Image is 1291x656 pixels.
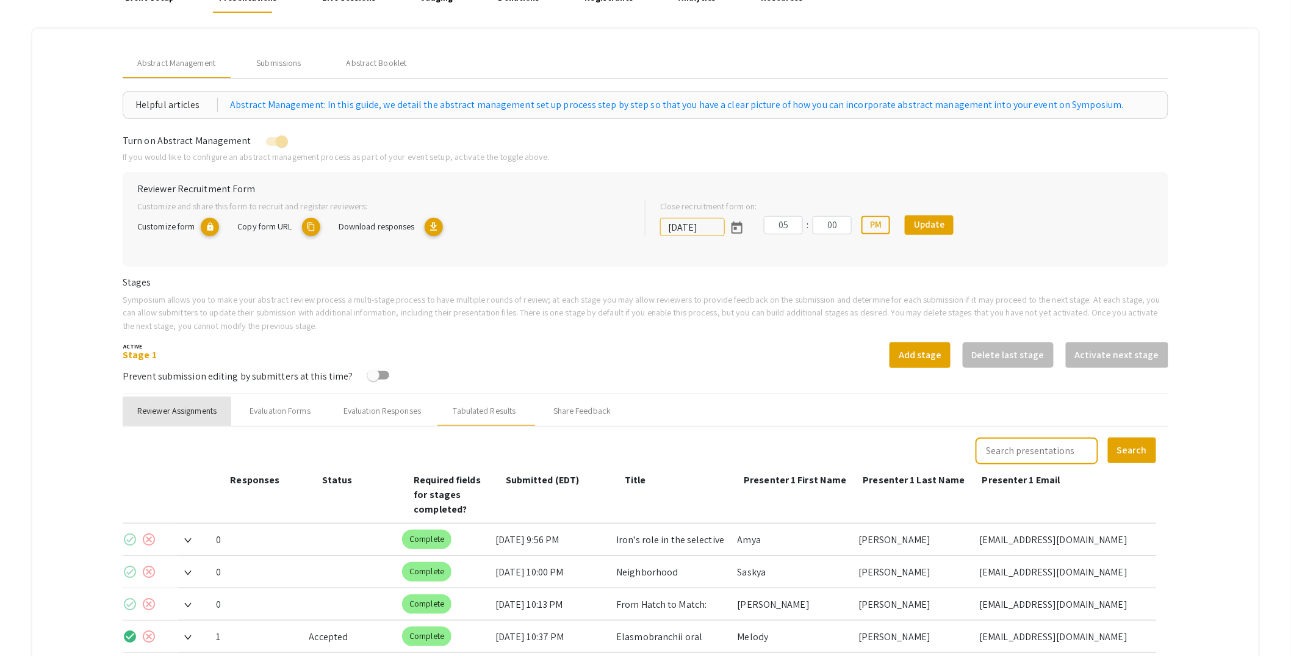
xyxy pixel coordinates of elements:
[858,524,969,555] div: [PERSON_NAME]
[137,57,215,70] span: Abstract Management
[725,215,749,240] button: Open calendar
[861,216,890,234] button: PM
[9,601,52,647] iframe: Chat
[979,621,1146,652] div: [EMAIL_ADDRESS][DOMAIN_NAME]
[495,524,606,555] div: [DATE] 9:56 PM
[135,98,218,112] div: Helpful articles
[123,370,353,383] span: Prevent submission editing by submitters at this time?
[250,405,311,417] div: Evaluation Forms
[1108,438,1156,463] button: Search
[343,405,421,417] div: Evaluation Responses
[302,218,320,236] mat-icon: copy URL
[979,556,1146,588] div: [EMAIL_ADDRESS][DOMAIN_NAME]
[137,220,195,232] span: Customize form
[123,348,157,361] a: Stage 1
[184,538,192,543] img: Expand arrow
[764,216,803,234] input: Hours
[495,588,606,620] div: [DATE] 10:13 PM
[184,571,192,575] img: Expand arrow
[890,342,951,368] button: Add stage
[216,588,300,620] div: 0
[976,438,1098,464] input: Search presentations
[858,588,969,620] div: [PERSON_NAME]
[123,564,137,579] mat-icon: check_circle
[137,183,1154,195] h6: Reviewer Recruitment Form
[216,556,300,588] div: 0
[402,627,451,646] mat-chip: Complete
[425,218,443,236] mat-icon: Export responses
[744,474,846,486] span: Presenter 1 First Name
[123,134,251,147] span: Turn on Abstract Management
[963,342,1054,368] button: Delete last stage
[322,474,353,486] span: Status
[216,621,300,652] div: 1
[142,597,156,611] mat-icon: cancel
[402,530,451,549] mat-chip: Complete
[863,474,965,486] span: Presenter 1 Last Name
[660,200,757,213] label: Close recruitment form on:
[309,621,393,652] div: Accepted
[979,524,1146,555] div: [EMAIL_ADDRESS][DOMAIN_NAME]
[123,293,1168,333] p: Symposium allows you to make your abstract review process a multi-stage process to have multiple ...
[184,603,192,608] img: Expand arrow
[123,150,1168,164] p: If you would like to configure an abstract management process as part of your event setup, activa...
[616,588,727,620] div: From Hatch to Match: Rearing Bulimulus bonariensis (Mollusca: Gastropoda) for Testing Entomopatho...
[979,588,1146,620] div: [EMAIL_ADDRESS][DOMAIN_NAME]
[506,474,580,486] span: Submitted (EDT)
[803,218,813,232] div: :
[553,405,611,417] div: Share Feedback
[982,474,1060,486] span: Presenter 1 Email
[858,556,969,588] div: [PERSON_NAME]
[230,98,1124,112] a: Abstract Management: In this guide, we detail the abstract management set up process step by step...
[495,556,606,588] div: [DATE] 10:00 PM
[256,57,301,70] div: Submissions
[123,532,137,547] mat-icon: check_circle
[237,220,292,232] span: Copy form URL
[738,588,849,620] div: [PERSON_NAME]
[142,532,156,547] mat-icon: cancel
[495,621,606,652] div: [DATE] 10:37 PM
[616,621,727,652] div: Elasmobranchii oral microbiome diversity within [GEOGRAPHIC_DATA][US_STATE]: Implications of shar...
[137,200,625,213] p: Customize and share this form to recruit and register reviewers:
[142,629,156,644] mat-icon: cancel
[123,276,1168,288] h6: Stages
[625,474,646,486] span: Title
[738,556,849,588] div: Saskya
[184,635,192,640] img: Expand arrow
[339,220,415,232] span: Download responses
[201,218,219,236] mat-icon: lock
[1066,342,1168,368] button: Activate next stage
[142,564,156,579] mat-icon: cancel
[230,474,279,486] span: Responses
[402,562,451,582] mat-chip: Complete
[738,524,849,555] div: Amya
[616,524,727,555] div: Iron's role in the selective dopaminergic neuron vulnerability of [PERSON_NAME][MEDICAL_DATA]: Di...
[216,524,300,555] div: 0
[137,405,217,417] div: Reviewer Assignments
[905,215,954,235] button: Update
[347,57,407,70] div: Abstract Booklet
[858,621,969,652] div: [PERSON_NAME]
[813,216,852,234] input: Minutes
[616,556,727,588] div: Neighborhood deprivation and psychosocial outcomes in PLWH: moderation by inflammation and safety
[453,405,516,417] div: Tabulated Results
[738,621,849,652] div: Melody
[414,474,481,516] span: Required fields for stages completed?
[123,629,137,644] mat-icon: check_circle
[123,597,137,611] mat-icon: check_circle
[402,594,451,614] mat-chip: Complete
